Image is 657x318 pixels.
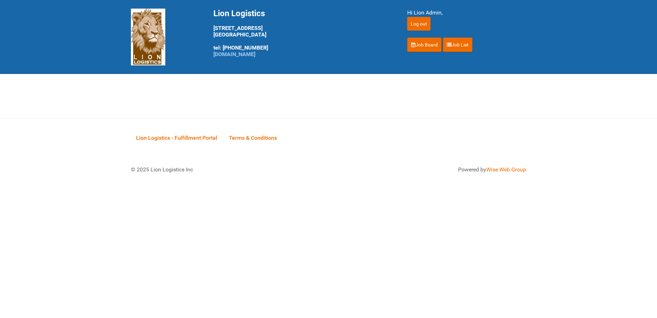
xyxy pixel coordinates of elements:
a: Wise Web Group [486,166,526,173]
div: Hi Lion Admin, [407,9,526,17]
a: Lion Logistics [131,33,165,40]
img: Lion Logistics [131,9,165,65]
input: Log out [407,17,431,31]
span: Terms & Conditions [229,135,277,141]
a: Lion Logistics - Fulfillment Portal [131,127,222,148]
a: Job Board [407,38,442,52]
span: Lion Logistics [213,9,265,18]
a: [DOMAIN_NAME] [213,51,255,57]
span: Lion Logistics - Fulfillment Portal [136,135,217,141]
a: Job List [443,38,472,52]
div: © 2025 Lion Logistics Inc [126,160,325,179]
a: Terms & Conditions [224,127,282,148]
div: Powered by [337,166,526,174]
div: [STREET_ADDRESS] [GEOGRAPHIC_DATA] tel: [PHONE_NUMBER] [213,9,390,57]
